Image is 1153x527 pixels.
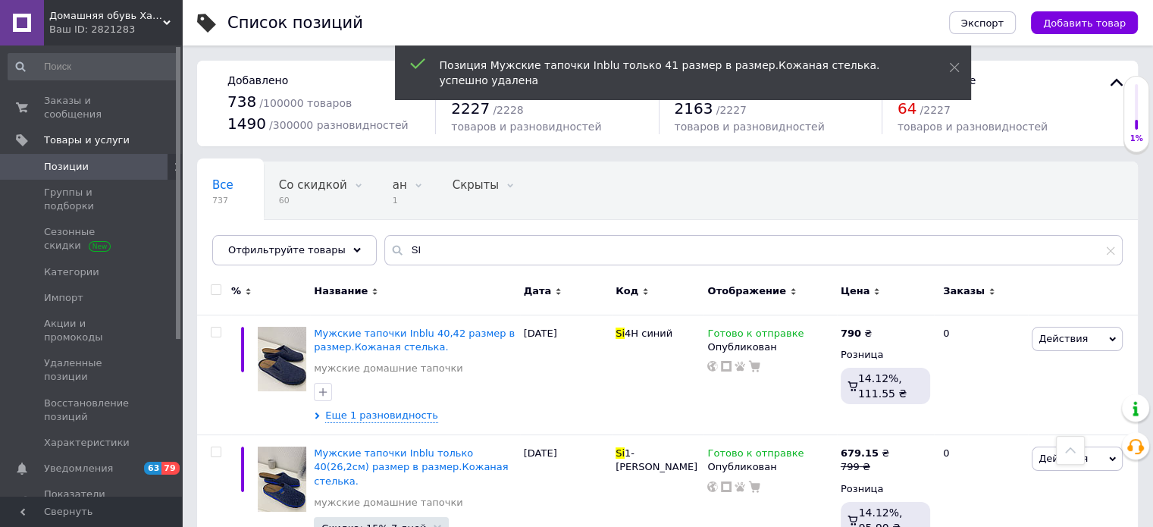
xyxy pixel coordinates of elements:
span: Удаленные позиции [44,356,140,384]
div: Опубликован [707,340,832,354]
div: Опубликован [707,460,832,474]
span: 14.12%, 111.55 ₴ [858,372,907,400]
span: % [231,284,241,298]
span: Акции и промокоды [44,317,140,344]
span: 738 [227,93,256,111]
div: Ваш ID: 2821283 [49,23,182,36]
span: ан [393,178,407,192]
span: Со скидкой [279,178,347,192]
button: Экспорт [949,11,1016,34]
span: Группы и подборки [44,186,140,213]
span: 64 [898,99,916,118]
span: 2227 [451,99,490,118]
span: Сезонные скидки [44,225,140,253]
span: Дата [524,284,552,298]
div: Розница [841,482,930,496]
span: Si [616,328,625,339]
span: / 300000 разновидностей [269,119,409,131]
span: Скрыты [453,178,499,192]
a: Мужские тапочки Inblu только 40(26,2см) размер в размер.Кожаная стелька. [314,447,508,486]
div: Позиция Мужские тапочки Inblu только 41 размер в размер.Кожаная стелька. успешно удалена [440,58,911,88]
span: Готово к отправке [707,328,804,343]
span: Заказы [943,284,985,298]
span: / 2227 [716,104,747,116]
span: Действия [1039,453,1088,464]
img: Мужские тапочки Inblu только 40(26,2см) размер в размер.Кожаная стелька. [258,447,306,512]
a: мужские домашние тапочки [314,496,462,510]
div: ₴ [841,447,889,460]
span: Заказы и сообщения [44,94,140,121]
span: 2163 [675,99,713,118]
span: Категории [44,265,99,279]
div: Розница [841,348,930,362]
div: 799 ₴ [841,460,889,474]
span: Восстановление позиций [44,397,140,424]
span: Готово к отправке [707,447,804,463]
span: товаров и разновидностей [451,121,601,133]
b: 679.15 [841,447,879,459]
span: Si [616,447,625,459]
span: 79 [161,462,179,475]
span: Отфильтруйте товары [228,244,346,256]
span: Цена [841,284,870,298]
button: Добавить товар [1031,11,1138,34]
span: товаров и разновидностей [898,121,1048,133]
span: Добавлено [227,74,288,86]
span: Импорт [44,291,83,305]
a: Мужские тапочки Inblu 40,42 размер в размер.Кожаная стелька. [314,328,515,353]
span: / 2227 [920,104,950,116]
span: Код [616,284,638,298]
span: 60 [279,195,347,206]
div: Список позиций [227,15,363,31]
span: Характеристики [44,436,130,450]
span: / 100000 товаров [259,97,352,109]
span: Товары и услуги [44,133,130,147]
div: ₴ [841,327,872,340]
span: 737 [212,195,233,206]
input: Поиск [8,53,179,80]
img: Мужские тапочки Inblu 40,42 размер в размер.Кожаная стелька. [258,327,306,392]
span: 4H синий [625,328,672,339]
span: Опубликованные [212,236,315,249]
span: Название [314,284,368,298]
span: 1 [393,195,407,206]
b: 790 [841,328,861,339]
span: Показатели работы компании [44,488,140,515]
div: 0 [934,315,1028,435]
span: Отображение [707,284,785,298]
span: 1490 [227,114,266,133]
span: Действия [1039,333,1088,344]
span: 63 [144,462,161,475]
span: Экспорт [961,17,1004,29]
div: 1% [1124,133,1148,144]
div: [DATE] [520,315,612,435]
span: товаров и разновидностей [675,121,825,133]
span: Уведомления [44,462,113,475]
span: Позиции [44,160,89,174]
span: / 2228 [493,104,523,116]
a: мужские домашние тапочки [314,362,462,375]
span: Все [212,178,233,192]
span: Еще 1 разновидность [325,409,438,423]
span: Домашняя обувь Харьков [49,9,163,23]
span: Добавить товар [1043,17,1126,29]
input: Поиск по названию позиции, артикулу и поисковым запросам [384,235,1123,265]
